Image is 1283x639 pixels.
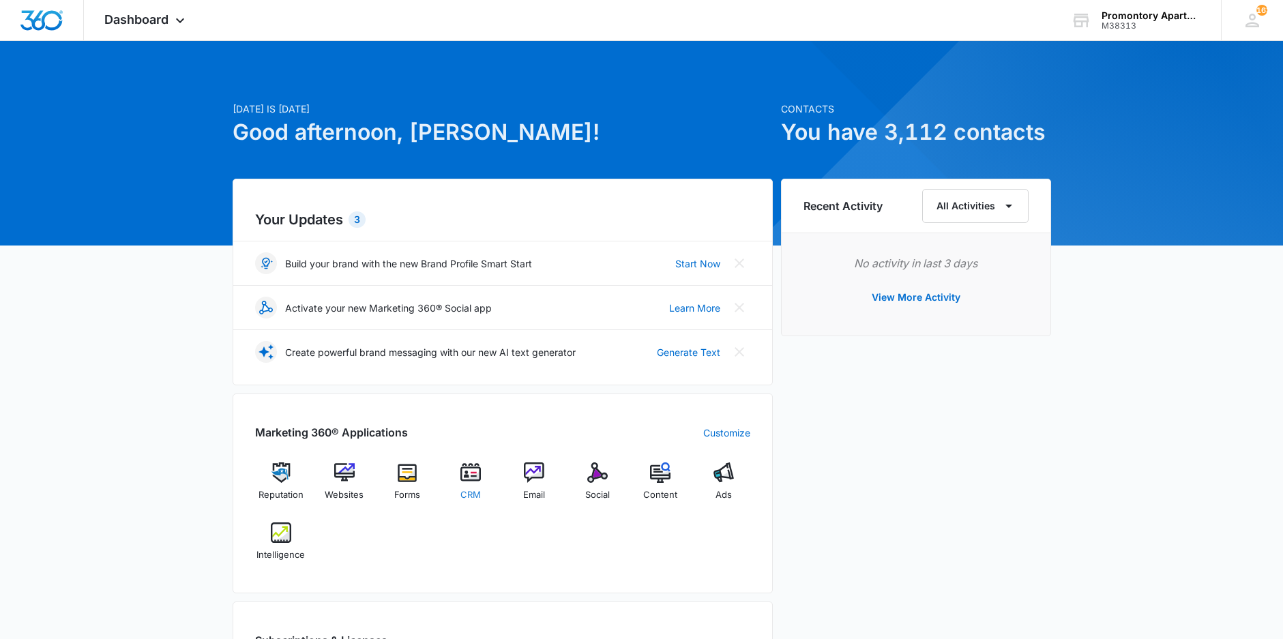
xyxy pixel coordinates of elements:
[657,345,720,359] a: Generate Text
[571,462,623,511] a: Social
[523,488,545,502] span: Email
[394,488,420,502] span: Forms
[585,488,610,502] span: Social
[634,462,687,511] a: Content
[445,462,497,511] a: CRM
[255,522,308,571] a: Intelligence
[858,281,974,314] button: View More Activity
[256,548,305,562] span: Intelligence
[255,462,308,511] a: Reputation
[716,488,732,502] span: Ads
[643,488,677,502] span: Content
[1256,5,1267,16] span: 163
[233,116,773,149] h1: Good afternoon, [PERSON_NAME]!
[285,301,492,315] p: Activate your new Marketing 360® Social app
[922,189,1029,223] button: All Activities
[781,102,1051,116] p: Contacts
[703,426,750,440] a: Customize
[728,341,750,363] button: Close
[508,462,561,511] a: Email
[781,116,1051,149] h1: You have 3,112 contacts
[1102,10,1201,21] div: account name
[381,462,434,511] a: Forms
[803,255,1029,271] p: No activity in last 3 days
[803,198,883,214] h6: Recent Activity
[259,488,304,502] span: Reputation
[675,256,720,271] a: Start Now
[698,462,750,511] a: Ads
[255,209,750,230] h2: Your Updates
[318,462,370,511] a: Websites
[325,488,364,502] span: Websites
[255,424,408,441] h2: Marketing 360® Applications
[669,301,720,315] a: Learn More
[285,345,576,359] p: Create powerful brand messaging with our new AI text generator
[1102,21,1201,31] div: account id
[728,252,750,274] button: Close
[1256,5,1267,16] div: notifications count
[233,102,773,116] p: [DATE] is [DATE]
[285,256,532,271] p: Build your brand with the new Brand Profile Smart Start
[349,211,366,228] div: 3
[460,488,481,502] span: CRM
[728,297,750,318] button: Close
[104,12,168,27] span: Dashboard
